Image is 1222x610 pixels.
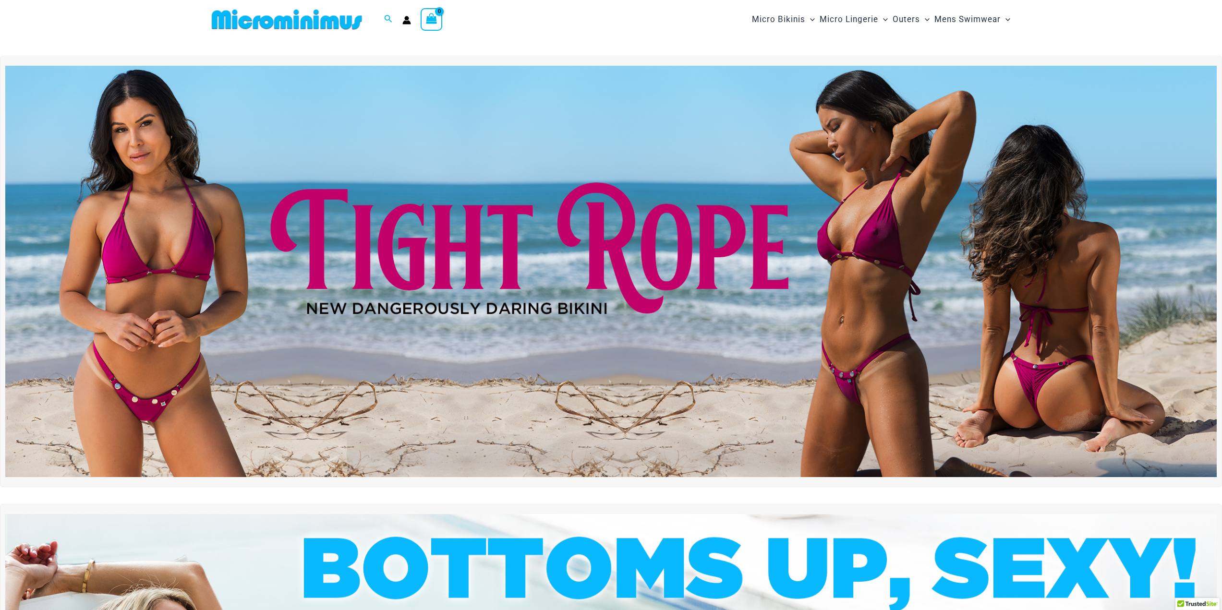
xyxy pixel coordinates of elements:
[752,7,805,32] span: Micro Bikinis
[805,7,815,32] span: Menu Toggle
[920,7,930,32] span: Menu Toggle
[1001,7,1010,32] span: Menu Toggle
[878,7,888,32] span: Menu Toggle
[932,5,1013,34] a: Mens SwimwearMenu ToggleMenu Toggle
[890,5,932,34] a: OutersMenu ToggleMenu Toggle
[208,9,366,30] img: MM SHOP LOGO FLAT
[750,5,817,34] a: Micro BikinisMenu ToggleMenu Toggle
[934,7,1001,32] span: Mens Swimwear
[402,16,411,24] a: Account icon link
[5,66,1217,477] img: Tight Rope Pink Bikini
[421,8,443,30] a: View Shopping Cart, empty
[384,13,393,25] a: Search icon link
[817,5,890,34] a: Micro LingerieMenu ToggleMenu Toggle
[893,7,920,32] span: Outers
[820,7,878,32] span: Micro Lingerie
[748,3,1015,36] nav: Site Navigation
